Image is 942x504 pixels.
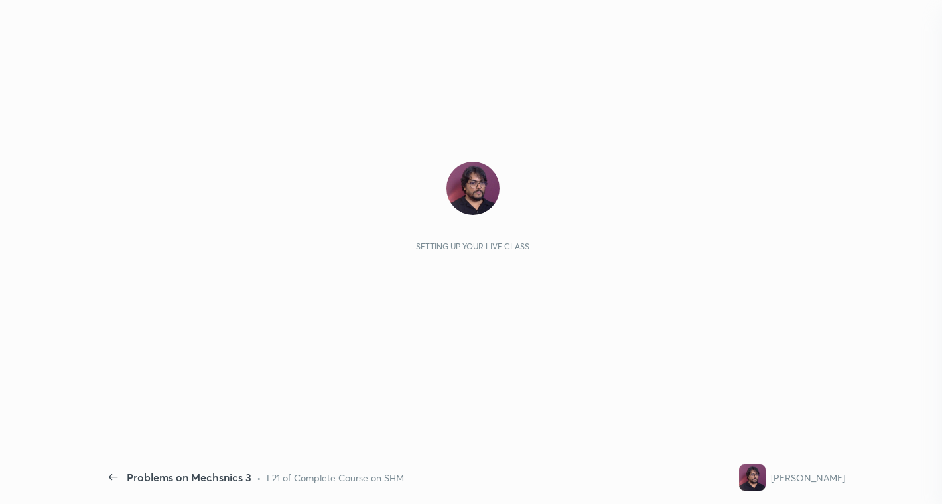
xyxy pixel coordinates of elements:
img: dad207272b49412e93189b41c1133cff.jpg [446,162,500,215]
div: [PERSON_NAME] [771,471,845,485]
div: • [257,471,261,485]
div: Problems on Mechsnics 3 [127,470,251,485]
img: dad207272b49412e93189b41c1133cff.jpg [739,464,766,491]
div: Setting up your live class [416,241,529,251]
div: L21 of Complete Course on SHM [267,471,404,485]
